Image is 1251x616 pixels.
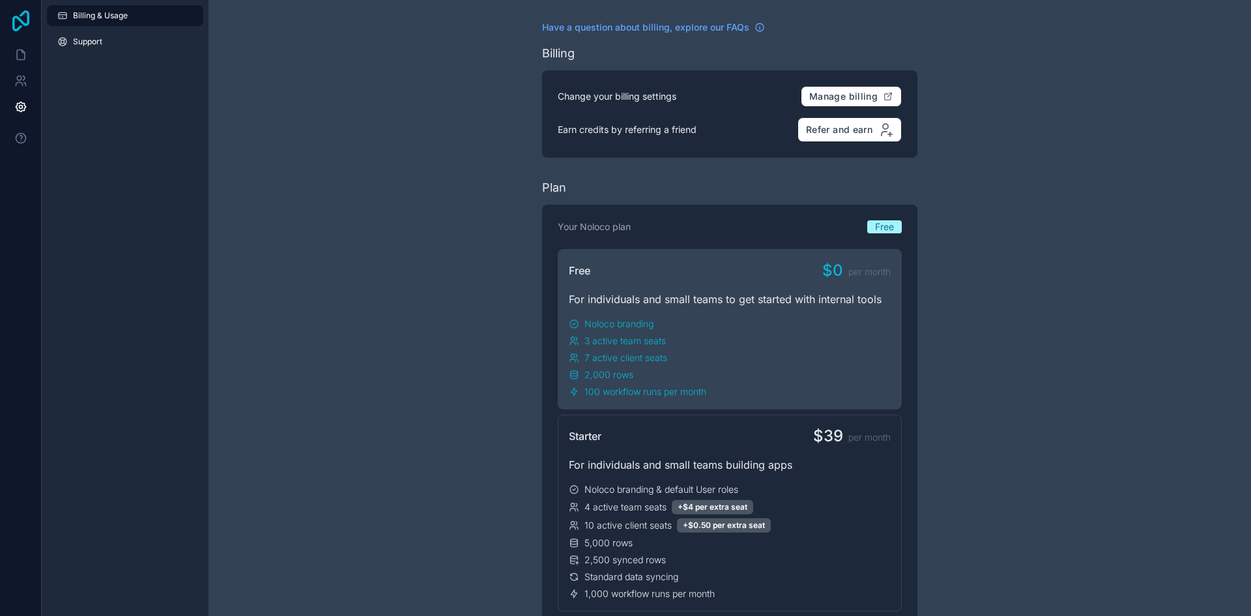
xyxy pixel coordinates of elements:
div: +$0.50 per extra seat [677,518,771,533]
span: Free [875,220,894,233]
p: Change your billing settings [558,90,676,103]
span: 5,000 rows [584,536,633,550]
span: 3 active team seats [584,334,666,347]
a: Billing & Usage [47,5,203,26]
div: For individuals and small teams to get started with internal tools [569,291,891,307]
span: Manage billing [809,91,878,102]
span: Billing & Usage [73,10,128,21]
span: per month [848,265,891,278]
p: Your Noloco plan [558,220,631,233]
span: $0 [822,260,843,281]
a: Support [47,31,203,52]
span: Refer and earn [806,124,872,136]
div: Plan [542,179,566,197]
span: per month [848,431,891,444]
span: Starter [569,428,601,444]
span: 100 workflow runs per month [584,385,706,398]
span: Support [73,37,102,47]
div: +$4 per extra seat [672,500,753,514]
span: Standard data syncing [584,570,678,583]
span: Noloco branding & default User roles [584,483,738,496]
span: Free [569,263,590,278]
p: Earn credits by referring a friend [558,123,697,136]
div: For individuals and small teams building apps [569,457,891,473]
span: $39 [813,426,843,447]
button: Refer and earn [798,117,902,142]
div: Billing [542,44,575,63]
span: 1,000 workflow runs per month [584,587,715,600]
span: 10 active client seats [584,519,672,532]
span: 4 active team seats [584,501,667,514]
button: Manage billing [801,86,902,107]
span: Have a question about billing, explore our FAQs [542,21,749,34]
span: 2,500 synced rows [584,553,666,566]
span: Noloco branding [584,317,654,330]
a: Have a question about billing, explore our FAQs [542,21,765,34]
span: 7 active client seats [584,351,667,364]
span: 2,000 rows [584,368,633,381]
